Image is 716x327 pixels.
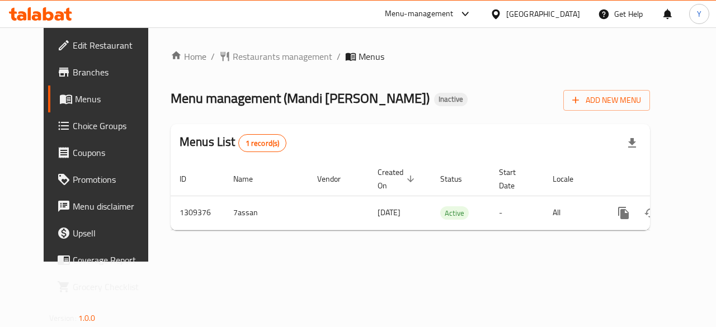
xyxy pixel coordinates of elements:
a: Menu disclaimer [48,193,163,220]
span: Version: [49,311,77,325]
a: Home [171,50,206,63]
span: Y [697,8,701,20]
div: Export file [619,130,646,157]
a: Upsell [48,220,163,247]
li: / [211,50,215,63]
li: / [337,50,341,63]
span: Menus [75,92,154,106]
a: Restaurants management [219,50,332,63]
span: Branches [73,65,154,79]
span: Active [440,207,469,220]
span: Start Date [499,165,530,192]
a: Edit Restaurant [48,32,163,59]
span: Restaurants management [233,50,332,63]
button: Change Status [637,200,664,226]
span: Add New Menu [572,93,641,107]
span: 1.0.0 [78,311,96,325]
span: Choice Groups [73,119,154,132]
span: 1 record(s) [239,138,286,149]
div: Inactive [434,93,468,106]
span: Promotions [73,173,154,186]
a: Promotions [48,166,163,193]
div: Menu-management [385,7,454,21]
td: All [544,196,601,230]
span: Created On [378,165,418,192]
span: Locale [553,172,588,186]
span: Status [440,172,477,186]
span: ID [180,172,201,186]
span: Coverage Report [73,253,154,267]
span: Vendor [317,172,355,186]
a: Coverage Report [48,247,163,273]
span: Grocery Checklist [73,280,154,293]
a: Menus [48,86,163,112]
span: Edit Restaurant [73,39,154,52]
td: - [490,196,544,230]
button: Add New Menu [563,90,650,111]
td: 1309376 [171,196,224,230]
div: [GEOGRAPHIC_DATA] [506,8,580,20]
div: Active [440,206,469,220]
button: more [610,200,637,226]
div: Total records count [238,134,287,152]
a: Grocery Checklist [48,273,163,300]
span: Inactive [434,94,468,104]
span: Menu management ( Mandi [PERSON_NAME] ) [171,86,430,111]
a: Branches [48,59,163,86]
h2: Menus List [180,134,286,152]
td: 7assan [224,196,308,230]
span: Menus [359,50,384,63]
span: [DATE] [378,205,401,220]
span: Upsell [73,226,154,240]
a: Coupons [48,139,163,166]
a: Choice Groups [48,112,163,139]
nav: breadcrumb [171,50,650,63]
span: Name [233,172,267,186]
span: Menu disclaimer [73,200,154,213]
span: Coupons [73,146,154,159]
